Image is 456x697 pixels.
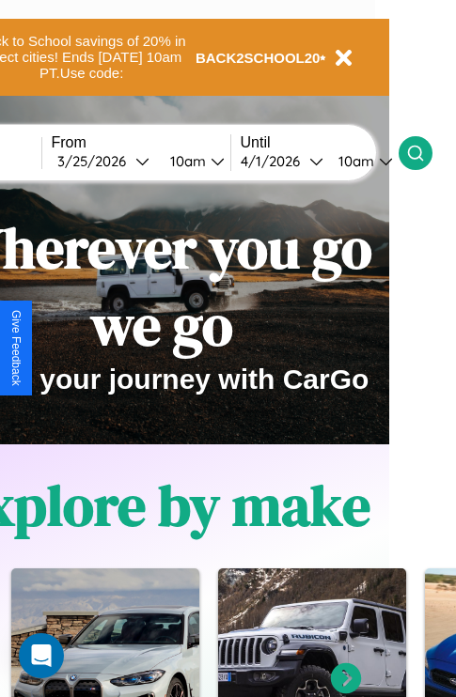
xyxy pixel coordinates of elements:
div: 10am [329,152,379,170]
b: BACK2SCHOOL20 [196,50,321,66]
label: From [52,134,230,151]
div: Open Intercom Messenger [19,633,64,678]
div: Give Feedback [9,310,23,386]
button: 3/25/2026 [52,151,155,171]
label: Until [241,134,399,151]
div: 10am [161,152,211,170]
div: 3 / 25 / 2026 [57,152,135,170]
div: 4 / 1 / 2026 [241,152,309,170]
button: 10am [155,151,230,171]
button: 10am [323,151,399,171]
